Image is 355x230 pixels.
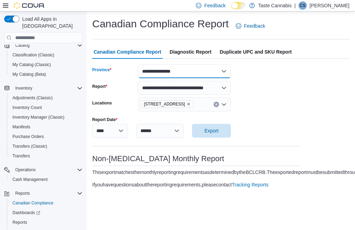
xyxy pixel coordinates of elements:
label: Province [92,67,111,73]
a: Purchase Orders [10,132,47,141]
span: Reports [15,191,30,196]
button: Operations [12,166,38,174]
button: Operations [1,165,85,175]
label: Report [92,84,107,89]
a: Manifests [10,123,33,131]
span: 279 Tranquille Road [141,100,194,108]
button: Catalog [1,40,85,50]
span: Purchase Orders [12,134,44,139]
button: Inventory [12,84,35,92]
span: Canadian Compliance [10,199,83,207]
button: Clear input [214,102,219,107]
span: Transfers [10,152,83,160]
p: Taste Cannabis [258,1,292,10]
span: Operations [12,166,83,174]
span: Adjustments (Classic) [10,94,83,102]
button: My Catalog (Beta) [7,70,85,79]
span: Transfers (Classic) [10,142,83,150]
button: My Catalog (Classic) [7,60,85,70]
span: Duplicate UPC and SKU Report [220,45,292,59]
a: Transfers (Classic) [10,142,50,150]
a: Feedback [233,19,268,33]
p: [PERSON_NAME] [310,1,349,10]
button: Cash Management [7,175,85,184]
span: Export [205,127,218,134]
div: If you have questions about the reporting requirements, please contact [92,181,269,188]
h1: Canadian Compliance Report [92,17,229,31]
button: Open list of options [221,102,227,107]
span: Inventory [15,85,32,91]
a: Inventory Count [10,103,45,112]
span: My Catalog (Beta) [12,72,46,77]
button: Inventory [1,83,85,93]
span: Reports [12,220,27,225]
span: My Catalog (Classic) [10,61,83,69]
span: Inventory Manager (Classic) [12,114,64,120]
span: Reports [12,189,83,197]
span: Classification (Classic) [10,51,83,59]
button: Reports [1,188,85,198]
span: Cash Management [10,175,83,184]
span: Feedback [204,2,225,9]
a: My Catalog (Classic) [10,61,54,69]
span: Canadian Compliance [12,200,53,206]
span: Operations [15,167,36,173]
input: Dark Mode [231,2,246,9]
button: Reports [7,218,85,227]
a: Reports [10,218,30,227]
span: Manifests [12,124,30,130]
span: Purchase Orders [10,132,83,141]
button: Reports [12,189,33,197]
img: Cova [14,2,45,9]
button: Adjustments (Classic) [7,93,85,103]
span: Feedback [244,22,265,29]
p: | [294,1,296,10]
span: Load All Apps in [GEOGRAPHIC_DATA] [19,16,83,29]
h3: Non-[MEDICAL_DATA] Monthly Report [92,155,300,163]
a: Dashboards [10,209,43,217]
span: Canadian Compliance Report [94,45,161,59]
span: Catalog [12,41,83,49]
span: Manifests [10,123,83,131]
span: [STREET_ADDRESS] [144,101,185,108]
button: Classification (Classic) [7,50,85,60]
button: Canadian Compliance [7,198,85,208]
a: Transfers [10,152,33,160]
a: Dashboards [7,208,85,218]
span: Cash Management [12,177,47,182]
a: Canadian Compliance [10,199,56,207]
label: Report Date [92,117,118,122]
a: Classification (Classic) [10,51,57,59]
button: Export [192,124,231,138]
button: Remove 279 Tranquille Road from selection in this group [187,102,191,106]
span: Classification (Classic) [12,52,54,58]
a: Adjustments (Classic) [10,94,55,102]
button: Purchase Orders [7,132,85,141]
span: Inventory Count [10,103,83,112]
span: Dashboards [12,210,40,215]
span: Adjustments (Classic) [12,95,53,101]
button: Catalog [12,41,32,49]
span: Transfers [12,153,30,159]
span: My Catalog (Classic) [12,62,51,67]
label: Locations [92,100,112,106]
span: Diagnostic Report [170,45,211,59]
span: Reports [10,218,83,227]
div: Cody Savard [298,1,307,10]
span: Inventory Count [12,105,42,110]
span: Catalog [15,43,29,48]
span: CS [300,1,306,10]
button: Inventory Manager (Classic) [7,112,85,122]
button: Transfers [7,151,85,161]
span: Transfers (Classic) [12,144,47,149]
a: My Catalog (Beta) [10,70,49,79]
button: Inventory Count [7,103,85,112]
a: Tracking Reports [232,182,268,187]
span: Dashboards [10,209,83,217]
button: Manifests [7,122,85,132]
button: Transfers (Classic) [7,141,85,151]
span: Inventory [12,84,83,92]
a: Inventory Manager (Classic) [10,113,67,121]
span: Inventory Manager (Classic) [10,113,83,121]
